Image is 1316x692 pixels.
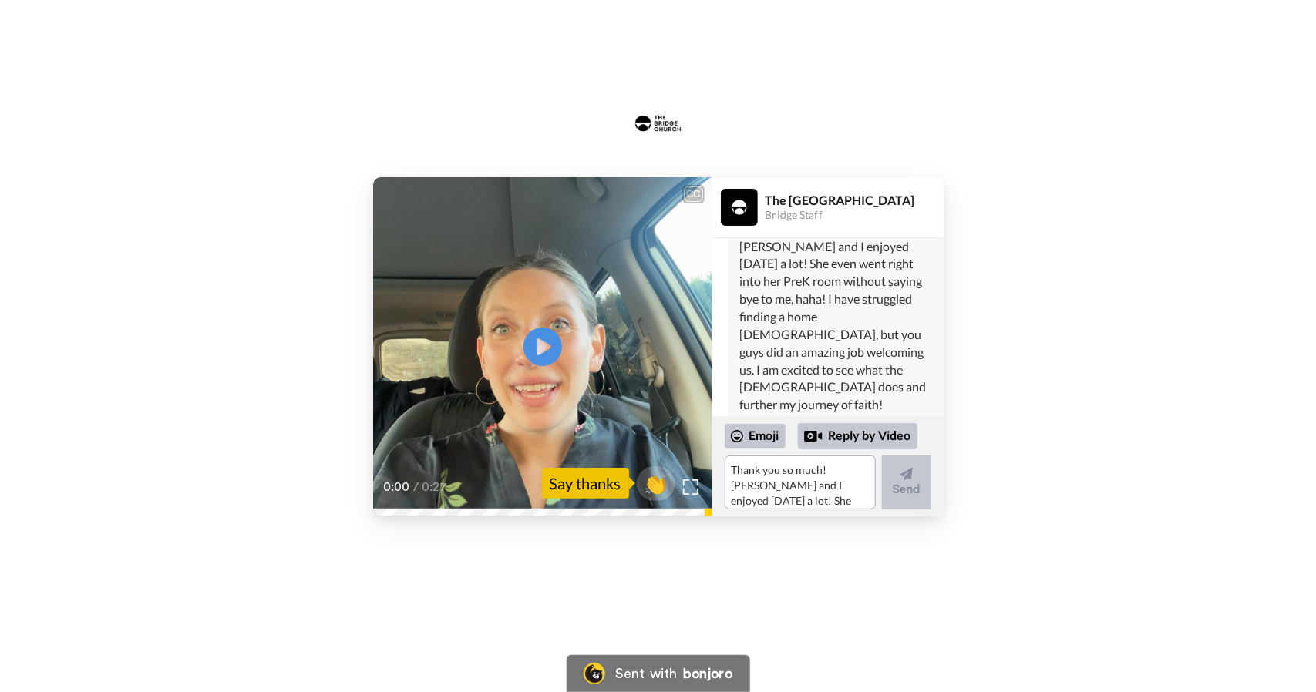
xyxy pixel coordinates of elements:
[740,220,931,414] div: Thank you so much! [PERSON_NAME] and I enjoyed [DATE] a lot! She even went right into her PreK ro...
[766,209,943,222] div: Bridge Staff
[882,455,931,509] button: Send
[766,193,943,207] div: The [GEOGRAPHIC_DATA]
[683,479,698,495] img: Full screen
[422,478,449,496] span: 0:27
[684,186,703,202] div: CC
[618,92,698,154] img: The Bridge Church logo
[637,466,675,501] button: 👏
[725,424,786,448] div: Emoji
[384,478,411,496] span: 0:00
[721,189,758,226] img: Profile Image
[414,478,419,496] span: /
[798,423,917,449] div: Reply by Video
[542,468,629,499] div: Say thanks
[804,427,823,445] div: Reply by Video
[637,471,675,495] span: 👏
